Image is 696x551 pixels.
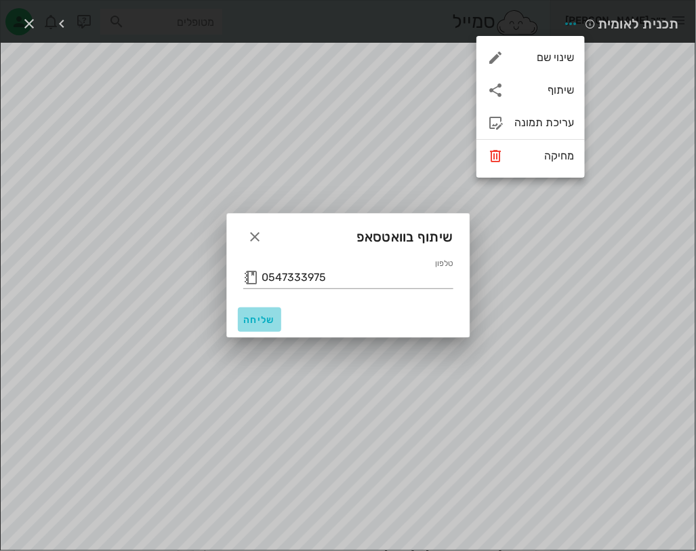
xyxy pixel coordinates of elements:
[238,307,281,332] button: שליחה
[476,74,585,107] div: שיתוף
[435,259,453,269] label: טלפון
[227,214,470,256] div: שיתוף בוואטסאפ
[514,116,574,129] div: עריכת תמונה
[514,149,574,162] div: מחיקה
[514,83,574,96] div: שיתוף
[243,314,276,326] span: שליחה
[476,107,585,139] div: עריכת תמונה
[514,51,574,64] div: שינוי שם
